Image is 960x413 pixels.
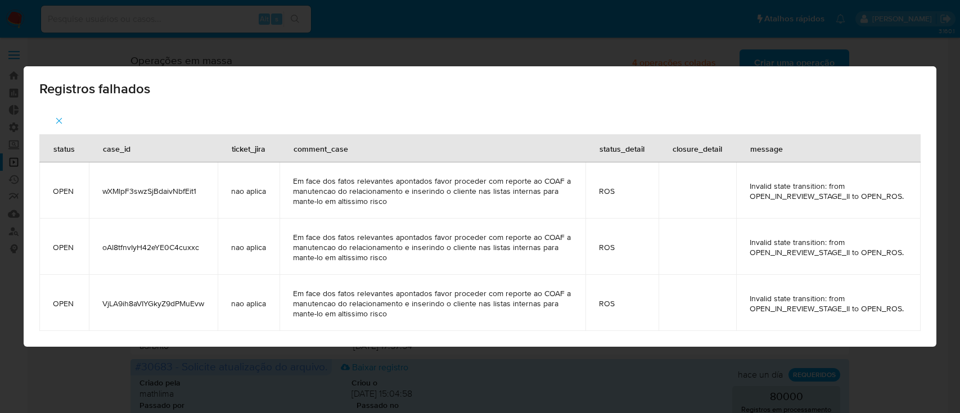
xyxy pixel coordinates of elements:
[750,181,907,201] span: Invalid state transition: from OPEN_IN_REVIEW_STAGE_II to OPEN_ROS.
[40,135,88,162] div: status
[586,135,658,162] div: status_detail
[659,135,736,162] div: closure_detail
[53,186,75,196] span: OPEN
[102,186,204,196] span: wXMlpF3swzSjBdaivNbfEit1
[599,186,645,196] span: ROS
[218,135,279,162] div: ticket_jira
[89,135,144,162] div: case_id
[750,237,907,257] span: Invalid state transition: from OPEN_IN_REVIEW_STAGE_II to OPEN_ROS.
[293,232,572,262] span: Em face dos fatos relevantes apontados favor proceder com reporte ao COAF a manutencao do relacio...
[102,242,204,252] span: oAl8tfnvIyH42eYE0C4cuxxc
[293,176,572,206] span: Em face dos fatos relevantes apontados favor proceder com reporte ao COAF a manutencao do relacio...
[53,242,75,252] span: OPEN
[53,298,75,308] span: OPEN
[599,298,645,308] span: ROS
[737,135,796,162] div: message
[231,298,266,308] span: nao aplica
[39,82,921,96] span: Registros falhados
[231,186,266,196] span: nao aplica
[293,288,572,319] span: Em face dos fatos relevantes apontados favor proceder com reporte ao COAF a manutencao do relacio...
[750,293,907,314] span: Invalid state transition: from OPEN_IN_REVIEW_STAGE_II to OPEN_ROS.
[231,242,266,252] span: nao aplica
[599,242,645,252] span: ROS
[102,298,204,308] span: VjLA9ih8aVIYGkyZ9dPMuEvw
[280,135,362,162] div: comment_case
